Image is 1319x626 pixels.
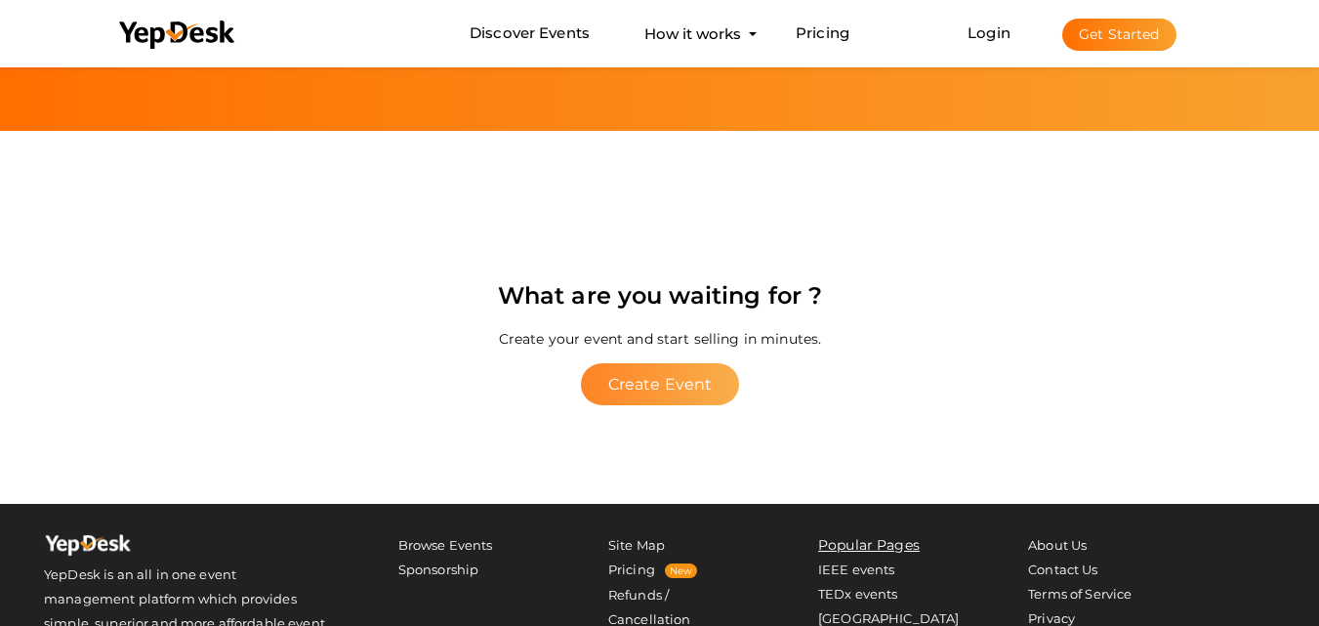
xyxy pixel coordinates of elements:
a: IEEE events [818,562,895,577]
a: Sponsorship [398,562,479,577]
a: Privacy [1028,610,1075,626]
span: New [665,563,697,578]
a: Browse Events [398,537,493,553]
button: Get Started [1062,19,1176,51]
button: Create Event [580,364,739,406]
a: Login [968,23,1010,42]
a: Pricing [608,562,655,577]
a: [GEOGRAPHIC_DATA] [818,610,959,626]
button: How it works [639,16,747,52]
a: TEDx events [818,586,898,602]
a: Contact Us [1028,562,1097,577]
a: About Us [1028,537,1087,553]
label: What are you waiting for ? [497,277,822,314]
li: Popular Pages [818,533,960,558]
img: Yepdesk [44,533,132,563]
label: Create your event and start selling in minutes. [498,320,821,359]
a: Pricing [796,16,849,52]
a: Site Map [608,537,665,553]
a: Terms of Service [1028,586,1132,602]
a: Discover Events [470,16,590,52]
